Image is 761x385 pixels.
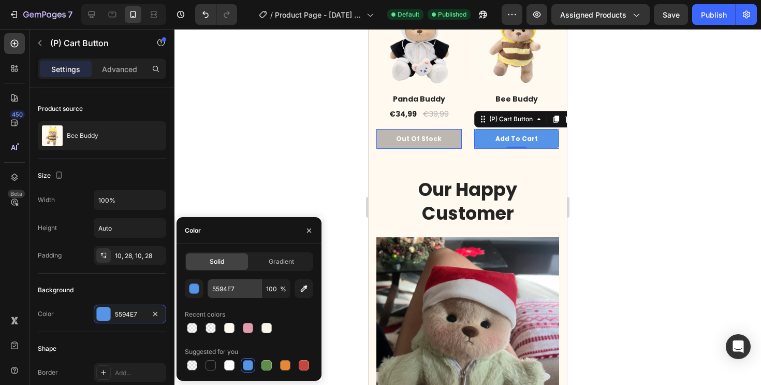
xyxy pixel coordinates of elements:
[115,251,164,261] div: 10, 28, 10, 28
[269,257,294,266] span: Gradient
[67,132,98,139] p: Bee Buddy
[38,251,62,260] div: Padding
[8,148,191,197] h2: Our Happy Customer
[117,79,147,92] div: €34,99
[38,223,57,233] div: Height
[8,190,25,198] div: Beta
[20,79,49,92] div: €34,99
[185,310,225,319] div: Recent colors
[8,100,93,120] button: Out Of Stock
[8,64,93,77] h2: Panda Buddy
[270,9,273,20] span: /
[42,125,63,146] img: product feature img
[210,257,224,266] span: Solid
[151,79,179,92] div: €39,99
[115,310,145,319] div: 5594E7
[38,309,54,319] div: Color
[115,368,164,378] div: Add...
[94,219,166,237] input: Auto
[50,37,138,49] p: (P) Cart Button
[38,169,65,183] div: Size
[692,4,736,25] button: Publish
[53,79,81,92] div: €39,99
[38,104,83,113] div: Product source
[726,334,751,359] div: Open Intercom Messenger
[208,279,261,298] input: Eg: FFFFFF
[551,4,650,25] button: Assigned Products
[38,368,58,377] div: Border
[94,191,166,209] input: Auto
[102,64,137,75] p: Advanced
[438,10,466,19] span: Published
[51,64,80,75] p: Settings
[275,9,362,20] span: Product Page - [DATE] 16:19:44
[38,344,56,353] div: Shape
[280,284,286,294] span: %
[38,195,55,205] div: Width
[106,64,191,77] h2: Bee Buddy
[4,4,77,25] button: 7
[10,110,25,119] div: 450
[185,226,201,235] div: Color
[398,10,419,19] span: Default
[127,105,169,115] div: Add To Cart
[106,100,191,120] button: Add To Cart
[185,347,238,357] div: Suggested for you
[654,4,688,25] button: Save
[38,286,74,295] div: Background
[369,29,567,385] iframe: Design area
[195,4,237,25] div: Undo/Redo
[701,9,727,20] div: Publish
[119,85,166,95] div: (P) Cart Button
[68,8,72,21] p: 7
[27,105,73,115] div: Out Of Stock
[663,10,680,19] span: Save
[560,9,626,20] span: Assigned Products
